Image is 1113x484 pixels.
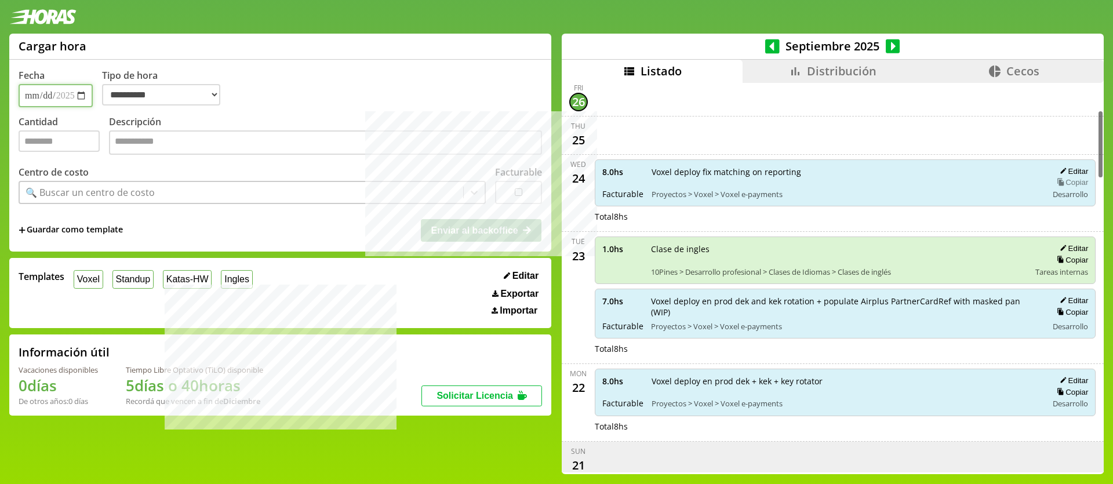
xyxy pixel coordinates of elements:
[602,166,643,177] span: 8.0 hs
[1006,63,1039,79] span: Cecos
[19,365,98,375] div: Vacaciones disponibles
[109,130,542,155] textarea: Descripción
[571,446,585,456] div: Sun
[569,379,588,397] div: 22
[1053,307,1088,317] button: Copiar
[1053,189,1088,199] span: Desarrollo
[569,456,588,475] div: 21
[221,270,252,288] button: Ingles
[595,421,1096,432] div: Total 8 hs
[651,321,1039,332] span: Proyectos > Voxel > Voxel e-payments
[19,69,45,82] label: Fecha
[19,115,109,158] label: Cantidad
[651,243,1028,254] span: Clase de ingles
[19,375,98,396] h1: 0 días
[19,270,64,283] span: Templates
[437,391,513,401] span: Solicitar Licencia
[1053,255,1088,265] button: Copiar
[595,343,1096,354] div: Total 8 hs
[112,270,154,288] button: Standup
[512,271,539,281] span: Editar
[109,115,542,158] label: Descripción
[569,93,588,111] div: 26
[126,396,263,406] div: Recordá que vencen a fin de
[500,305,537,316] span: Importar
[569,169,588,188] div: 24
[652,189,1040,199] span: Proyectos > Voxel > Voxel e-payments
[572,236,585,246] div: Tue
[570,159,586,169] div: Wed
[500,270,542,282] button: Editar
[1053,387,1088,397] button: Copiar
[571,121,585,131] div: Thu
[1056,376,1088,385] button: Editar
[641,63,682,79] span: Listado
[1053,177,1088,187] button: Copiar
[562,83,1104,473] div: scrollable content
[1053,321,1088,332] span: Desarrollo
[163,270,212,288] button: Katas-HW
[1035,267,1088,277] span: Tareas internas
[602,188,643,199] span: Facturable
[602,296,643,307] span: 7.0 hs
[102,84,220,105] select: Tipo de hora
[74,270,103,288] button: Voxel
[1053,398,1088,409] span: Desarrollo
[1056,166,1088,176] button: Editar
[574,83,583,93] div: Fri
[807,63,876,79] span: Distribución
[495,166,542,179] label: Facturable
[19,396,98,406] div: De otros años: 0 días
[570,369,587,379] div: Mon
[1056,243,1088,253] button: Editar
[651,296,1039,318] span: Voxel deploy en prod dek and kek rotation + populate Airplus PartnerCardRef with masked pan (WIP)
[26,186,155,199] div: 🔍 Buscar un centro de costo
[489,288,542,300] button: Exportar
[19,344,110,360] h2: Información útil
[1056,296,1088,305] button: Editar
[500,289,539,299] span: Exportar
[19,38,86,54] h1: Cargar hora
[126,375,263,396] h1: 5 días o 40 horas
[780,38,886,54] span: Septiembre 2025
[126,365,263,375] div: Tiempo Libre Optativo (TiLO) disponible
[651,267,1028,277] span: 10Pines > Desarrollo profesional > Clases de Idiomas > Clases de inglés
[19,166,89,179] label: Centro de costo
[602,376,643,387] span: 8.0 hs
[595,211,1096,222] div: Total 8 hs
[421,385,542,406] button: Solicitar Licencia
[569,131,588,150] div: 25
[19,224,123,236] span: +Guardar como template
[223,396,260,406] b: Diciembre
[9,9,77,24] img: logotipo
[652,166,1040,177] span: Voxel deploy fix matching on reporting
[19,130,100,152] input: Cantidad
[602,243,643,254] span: 1.0 hs
[602,321,643,332] span: Facturable
[102,69,230,107] label: Tipo de hora
[602,398,643,409] span: Facturable
[19,224,26,236] span: +
[652,398,1040,409] span: Proyectos > Voxel > Voxel e-payments
[652,376,1040,387] span: Voxel deploy en prod dek + kek + key rotator
[569,246,588,265] div: 23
